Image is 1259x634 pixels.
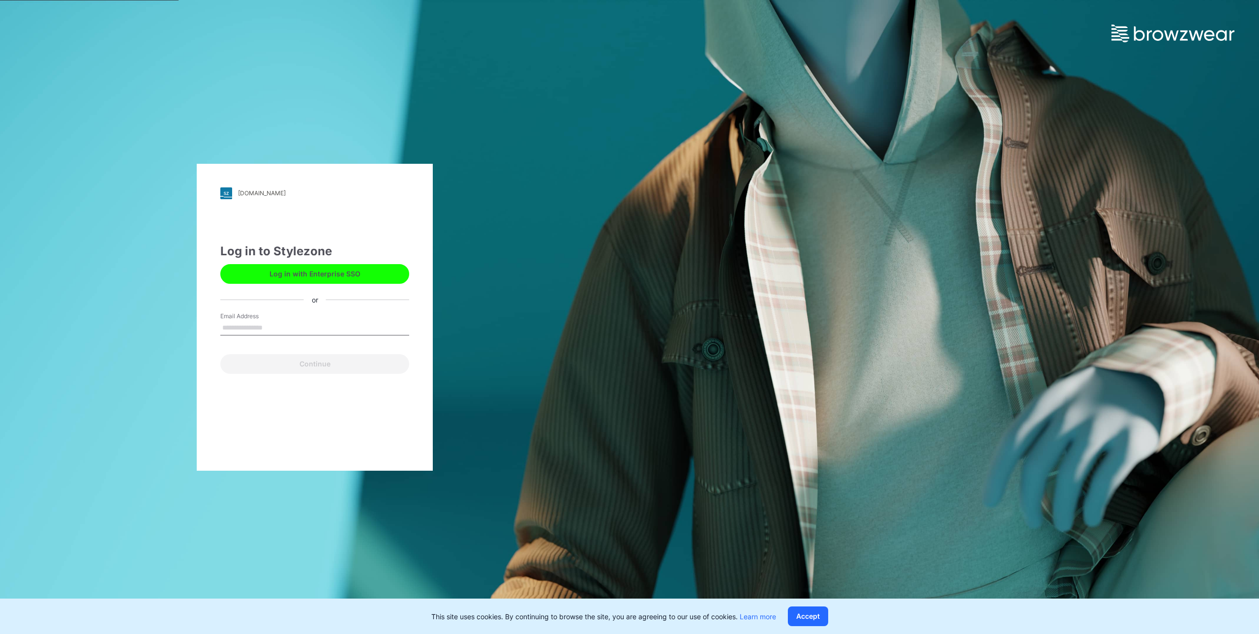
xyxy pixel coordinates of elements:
div: or [304,295,326,305]
a: [DOMAIN_NAME] [220,187,409,199]
p: This site uses cookies. By continuing to browse the site, you are agreeing to our use of cookies. [431,611,776,622]
img: browzwear-logo.e42bd6dac1945053ebaf764b6aa21510.svg [1111,25,1234,42]
a: Learn more [740,612,776,621]
label: Email Address [220,312,289,321]
button: Log in with Enterprise SSO [220,264,409,284]
button: Accept [788,606,828,626]
img: stylezone-logo.562084cfcfab977791bfbf7441f1a819.svg [220,187,232,199]
div: [DOMAIN_NAME] [238,189,286,197]
div: Log in to Stylezone [220,242,409,260]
